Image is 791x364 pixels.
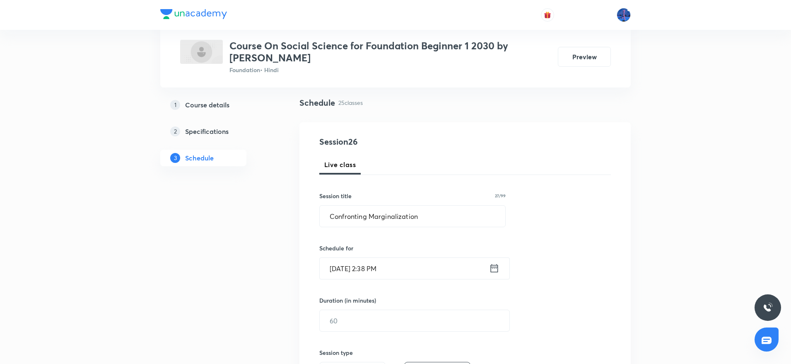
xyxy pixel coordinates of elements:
img: Mahesh Bhat [617,8,631,22]
p: 2 [170,126,180,136]
button: avatar [541,8,554,22]
button: Preview [558,47,611,67]
h6: Schedule for [319,244,506,252]
p: 3 [170,153,180,163]
a: Company Logo [160,9,227,21]
h5: Course details [185,100,229,110]
span: Live class [324,160,356,170]
h4: Schedule [299,97,335,109]
img: 58F1C612-B998-44FC-9F9A-4949746648E5_plus.png [180,40,223,64]
h5: Specifications [185,126,229,136]
h6: Session type [319,348,353,357]
input: A great title is short, clear and descriptive [320,206,505,227]
input: 60 [320,310,509,331]
p: Foundation • Hindi [229,66,551,74]
h3: Course On Social Science for Foundation Beginner 1 2030 by [PERSON_NAME] [229,40,551,64]
a: 2Specifications [160,123,273,140]
h6: Duration (in minutes) [319,296,376,305]
h6: Session title [319,192,352,200]
h5: Schedule [185,153,214,163]
p: 25 classes [338,98,363,107]
p: 1 [170,100,180,110]
img: ttu [763,303,773,313]
img: avatar [544,11,551,19]
img: Company Logo [160,9,227,19]
a: 1Course details [160,97,273,113]
h4: Session 26 [319,136,470,148]
p: 27/99 [495,194,506,198]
